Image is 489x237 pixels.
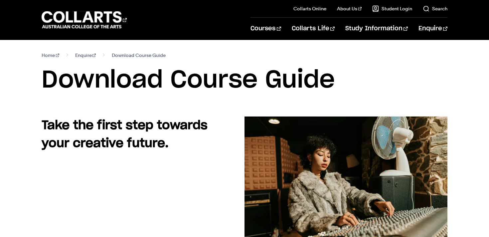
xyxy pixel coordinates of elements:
div: Go to homepage [42,10,127,29]
a: Home [42,51,59,60]
a: Search [423,5,447,12]
a: Study Information [345,18,408,40]
h1: Download Course Guide [42,65,447,95]
a: About Us [337,5,362,12]
a: Collarts Life [292,18,335,40]
a: Enquire [75,51,96,60]
strong: Take the first step towards your creative future. [42,119,208,149]
a: Courses [250,18,281,40]
span: Download Course Guide [112,51,166,60]
a: Student Login [372,5,412,12]
a: Enquire [418,18,447,40]
a: Collarts Online [293,5,326,12]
